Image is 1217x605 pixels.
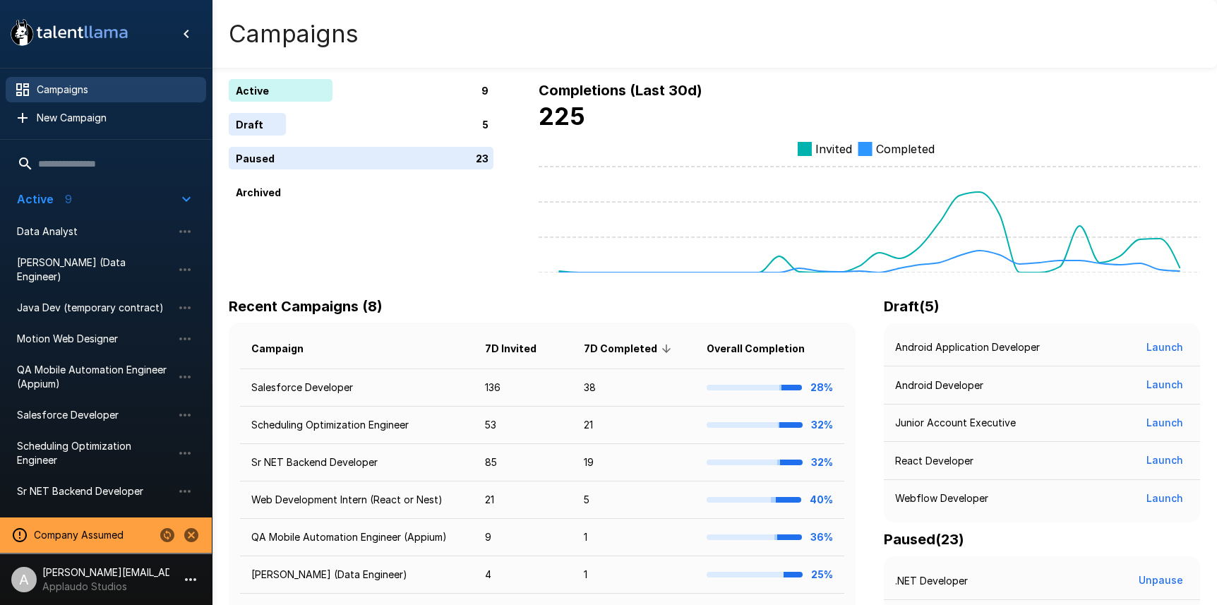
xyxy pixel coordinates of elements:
[539,82,702,99] b: Completions (Last 30d)
[895,416,1016,430] p: Junior Account Executive
[482,117,488,132] p: 5
[811,456,833,468] b: 32%
[810,381,833,393] b: 28%
[572,407,695,444] td: 21
[810,531,833,543] b: 36%
[895,574,968,588] p: .NET Developer
[240,369,474,407] td: Salesforce Developer
[895,340,1040,354] p: Android Application Developer
[1141,486,1189,512] button: Launch
[810,493,833,505] b: 40%
[895,378,983,393] p: Android Developer
[572,369,695,407] td: 38
[895,454,973,468] p: React Developer
[474,369,572,407] td: 136
[1141,410,1189,436] button: Launch
[474,444,572,481] td: 85
[895,491,988,505] p: Webflow Developer
[1141,448,1189,474] button: Launch
[1133,568,1189,594] button: Unpause
[811,568,833,580] b: 25%
[884,531,964,548] b: Paused ( 23 )
[1141,335,1189,361] button: Launch
[884,298,940,315] b: Draft ( 5 )
[811,419,833,431] b: 32%
[584,340,676,357] span: 7D Completed
[474,481,572,519] td: 21
[707,340,823,357] span: Overall Completion
[474,556,572,594] td: 4
[240,556,474,594] td: [PERSON_NAME] (Data Engineer)
[240,444,474,481] td: Sr NET Backend Developer
[481,83,488,98] p: 9
[229,19,359,49] h4: Campaigns
[474,407,572,444] td: 53
[572,519,695,556] td: 1
[539,102,585,131] b: 225
[474,519,572,556] td: 9
[476,151,488,166] p: 23
[572,481,695,519] td: 5
[572,556,695,594] td: 1
[240,407,474,444] td: Scheduling Optimization Engineer
[229,298,383,315] b: Recent Campaigns (8)
[240,519,474,556] td: QA Mobile Automation Engineer (Appium)
[251,340,322,357] span: Campaign
[240,481,474,519] td: Web Development Intern (React or Nest)
[1141,372,1189,398] button: Launch
[572,444,695,481] td: 19
[485,340,555,357] span: 7D Invited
